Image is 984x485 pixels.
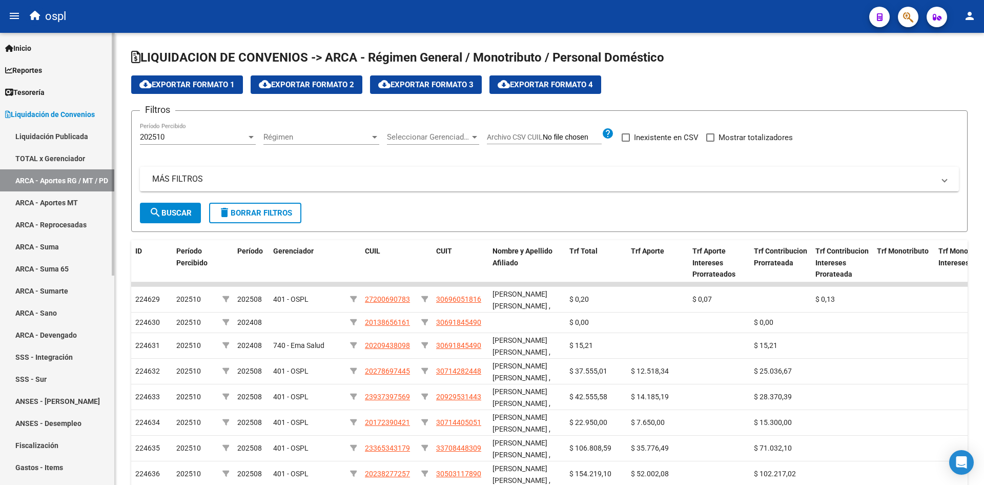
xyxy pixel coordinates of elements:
[631,247,664,255] span: Trf Aporte
[233,240,269,285] datatable-header-cell: Período
[436,444,481,452] span: 33708448309
[251,75,362,94] button: Exportar Formato 2
[365,418,410,426] span: 20172390421
[273,341,324,350] span: 740 - Ema Salud
[365,367,410,375] span: 20278697445
[365,341,410,350] span: 20209438098
[273,247,314,255] span: Gerenciador
[949,450,974,475] div: Open Intercom Messenger
[754,247,807,267] span: Trf Contribucion Prorrateada
[631,393,669,401] span: $ 14.185,19
[436,418,481,426] span: 30714405051
[237,295,262,303] span: 202508
[273,444,309,452] span: 401 - OSPL
[135,341,160,350] span: 224631
[692,295,712,303] span: $ 0,07
[569,367,607,375] span: $ 37.555,01
[176,295,201,303] span: 202510
[387,132,470,142] span: Seleccionar Gerenciador
[370,75,482,94] button: Exportar Formato 3
[5,65,42,76] span: Reportes
[172,240,218,285] datatable-header-cell: Período Percibido
[493,362,550,382] span: [PERSON_NAME] [PERSON_NAME] ,
[8,10,20,22] mat-icon: menu
[131,50,664,65] span: LIQUIDACION DE CONVENIOS -> ARCA - Régimen General / Monotributo / Personal Doméstico
[719,131,793,144] span: Mostrar totalizadores
[627,240,688,285] datatable-header-cell: Trf Aporte
[273,393,309,401] span: 401 - OSPL
[237,418,262,426] span: 202508
[5,87,45,98] span: Tesorería
[237,367,262,375] span: 202508
[237,393,262,401] span: 202508
[263,132,370,142] span: Régimen
[365,247,380,255] span: CUIL
[488,240,565,285] datatable-header-cell: Nombre y Apellido Afiliado
[963,10,976,22] mat-icon: person
[365,295,410,303] span: 27200690783
[140,203,201,223] button: Buscar
[139,80,235,89] span: Exportar Formato 1
[754,318,773,326] span: $ 0,00
[489,75,601,94] button: Exportar Formato 4
[237,247,263,255] span: Período
[237,341,262,350] span: 202408
[569,444,611,452] span: $ 106.808,59
[361,240,417,285] datatable-header-cell: CUIL
[152,173,934,185] mat-panel-title: MÁS FILTROS
[365,470,410,478] span: 20238277257
[565,240,627,285] datatable-header-cell: Trf Total
[493,247,552,267] span: Nombre y Apellido Afiliado
[754,470,796,478] span: $ 102.217,02
[135,418,160,426] span: 224634
[218,206,231,219] mat-icon: delete
[436,341,481,350] span: 30691845490
[498,78,510,90] mat-icon: cloud_download
[815,295,835,303] span: $ 0,13
[754,444,792,452] span: $ 71.032,10
[631,367,669,375] span: $ 12.518,34
[493,413,550,433] span: [PERSON_NAME] [PERSON_NAME] ,
[176,393,201,401] span: 202510
[135,318,160,326] span: 224630
[754,367,792,375] span: $ 25.036,67
[543,133,602,142] input: Archivo CSV CUIL
[176,341,201,350] span: 202510
[131,240,172,285] datatable-header-cell: ID
[811,240,873,285] datatable-header-cell: Trf Contribucion Intereses Prorateada
[436,295,481,303] span: 30696051816
[135,393,160,401] span: 224633
[218,208,292,218] span: Borrar Filtros
[877,247,929,255] span: Trf Monotributo
[365,444,410,452] span: 23365343179
[569,295,589,303] span: $ 0,20
[140,103,175,117] h3: Filtros
[273,367,309,375] span: 401 - OSPL
[493,290,550,310] span: [PERSON_NAME] [PERSON_NAME] ,
[493,336,550,356] span: [PERSON_NAME] [PERSON_NAME] ,
[140,132,165,142] span: 202510
[493,439,550,459] span: [PERSON_NAME] [PERSON_NAME] ,
[436,470,481,478] span: 30503117890
[750,240,811,285] datatable-header-cell: Trf Contribucion Prorrateada
[493,464,550,484] span: [PERSON_NAME] [PERSON_NAME] ,
[135,444,160,452] span: 224635
[487,133,543,141] span: Archivo CSV CUIL
[273,470,309,478] span: 401 - OSPL
[436,318,481,326] span: 30691845490
[378,78,391,90] mat-icon: cloud_download
[237,318,262,326] span: 202408
[569,418,607,426] span: $ 22.950,00
[269,240,346,285] datatable-header-cell: Gerenciador
[45,5,66,28] span: ospl
[176,318,201,326] span: 202510
[149,208,192,218] span: Buscar
[436,367,481,375] span: 30714282448
[140,167,959,191] mat-expansion-panel-header: MÁS FILTROS
[259,78,271,90] mat-icon: cloud_download
[754,393,792,401] span: $ 28.370,39
[209,203,301,223] button: Borrar Filtros
[273,418,309,426] span: 401 - OSPL
[631,418,665,426] span: $ 7.650,00
[176,367,201,375] span: 202510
